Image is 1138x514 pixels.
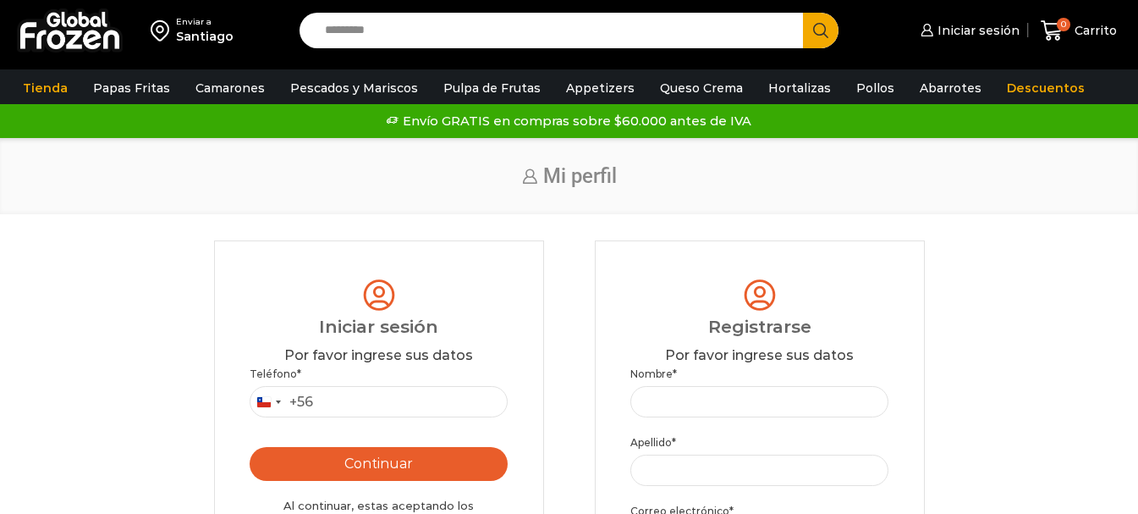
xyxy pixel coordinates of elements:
[250,346,509,366] div: Por favor ingrese sus datos
[911,72,990,104] a: Abarrotes
[282,72,426,104] a: Pescados y Mariscos
[289,391,313,413] div: +56
[250,366,509,382] label: Teléfono
[1057,18,1070,31] span: 0
[651,72,751,104] a: Queso Crema
[1036,11,1121,51] a: 0 Carrito
[250,314,509,340] div: Iniciar sesión
[630,366,889,382] label: Nombre
[250,447,509,481] button: Continuar
[151,16,176,45] img: address-field-icon.svg
[933,22,1020,39] span: Iniciar sesión
[1070,22,1117,39] span: Carrito
[848,72,903,104] a: Pollos
[360,276,399,314] img: tabler-icon-user-circle.svg
[760,72,839,104] a: Hortalizas
[250,387,313,417] button: Selected country
[558,72,643,104] a: Appetizers
[543,164,617,188] span: Mi perfil
[176,28,234,45] div: Santiago
[803,13,838,48] button: Search button
[630,434,889,450] label: Apellido
[630,314,889,340] div: Registrarse
[85,72,179,104] a: Papas Fritas
[740,276,779,314] img: tabler-icon-user-circle.svg
[998,72,1093,104] a: Descuentos
[435,72,549,104] a: Pulpa de Frutas
[14,72,76,104] a: Tienda
[187,72,273,104] a: Camarones
[176,16,234,28] div: Enviar a
[916,14,1020,47] a: Iniciar sesión
[630,346,889,366] div: Por favor ingrese sus datos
